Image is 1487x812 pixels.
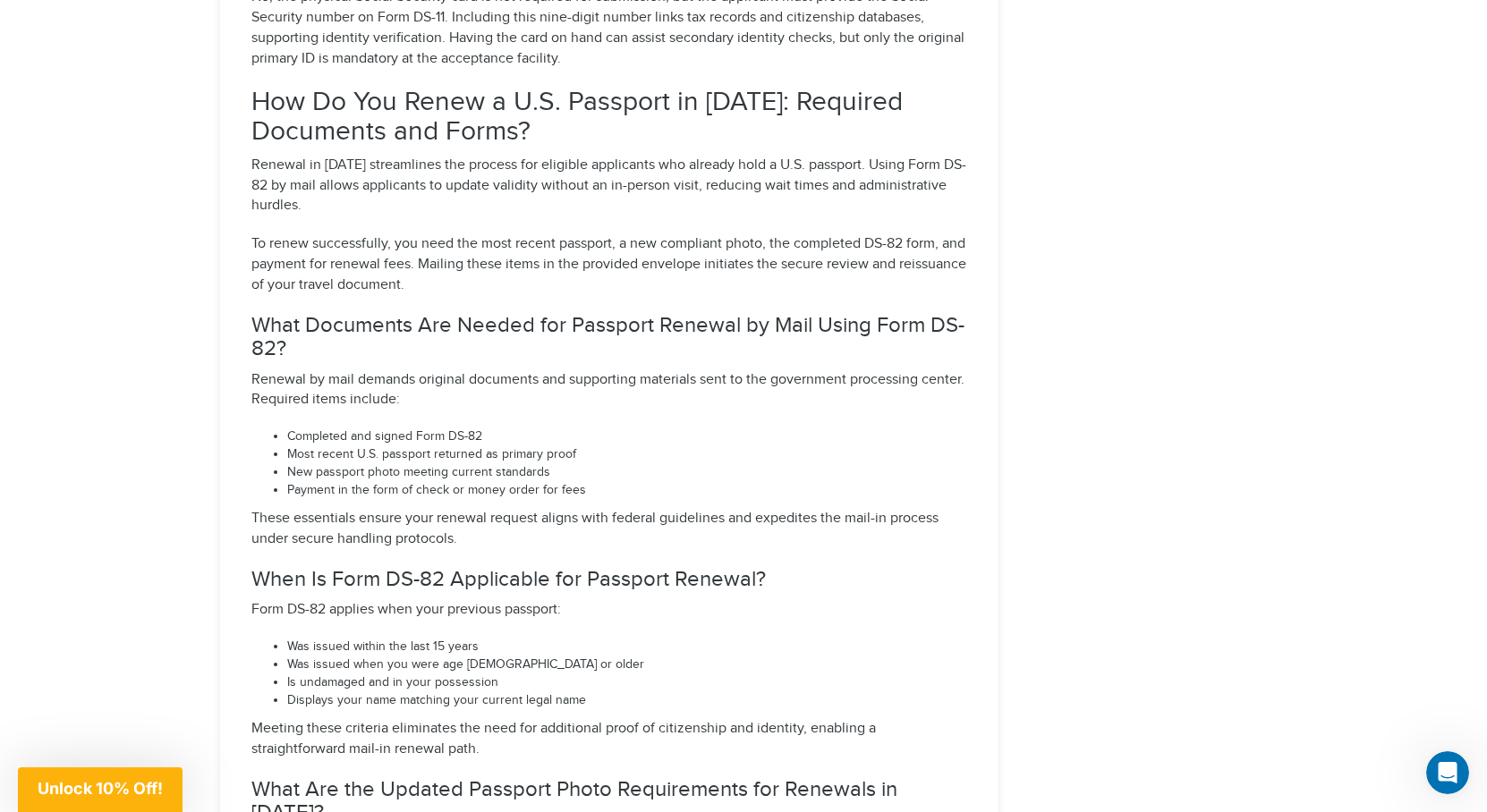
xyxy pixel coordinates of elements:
[287,428,967,446] li: Completed and signed Form DS-82
[287,639,967,656] li: Was issued within the last 15 years
[251,509,967,550] p: These essentials ensure your renewal request aligns with federal guidelines and expedites the mai...
[287,464,967,482] li: New passport photo meeting current standards
[251,370,967,411] p: Renewal by mail demands original documents and supporting materials sent to the government proces...
[287,674,967,692] li: Is undamaged and in your possession
[251,234,967,296] p: To renew successfully, you need the most recent passport, a new compliant photo, the completed DS...
[251,156,967,217] p: Renewal in [DATE] streamlines the process for eligible applicants who already hold a U.S. passpor...
[251,600,967,621] p: Form DS-82 applies when your previous passport:
[287,692,967,710] li: Displays your name matching your current legal name
[251,88,967,147] h2: How Do You Renew a U.S. Passport in [DATE]: Required Documents and Forms?
[1426,751,1469,794] iframe: Intercom live chat
[287,482,967,500] li: Payment in the form of check or money order for fees
[251,719,967,760] p: Meeting these criteria eliminates the need for additional proof of citizenship and identity, enab...
[287,656,967,674] li: Was issued when you were age [DEMOGRAPHIC_DATA] or older
[251,314,967,361] h3: What Documents Are Needed for Passport Renewal by Mail Using Form DS-82?
[287,446,967,464] li: Most recent U.S. passport returned as primary proof
[251,568,967,591] h3: When Is Form DS-82 Applicable for Passport Renewal?
[18,767,183,812] div: Unlock 10% Off!
[38,779,163,798] span: Unlock 10% Off!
